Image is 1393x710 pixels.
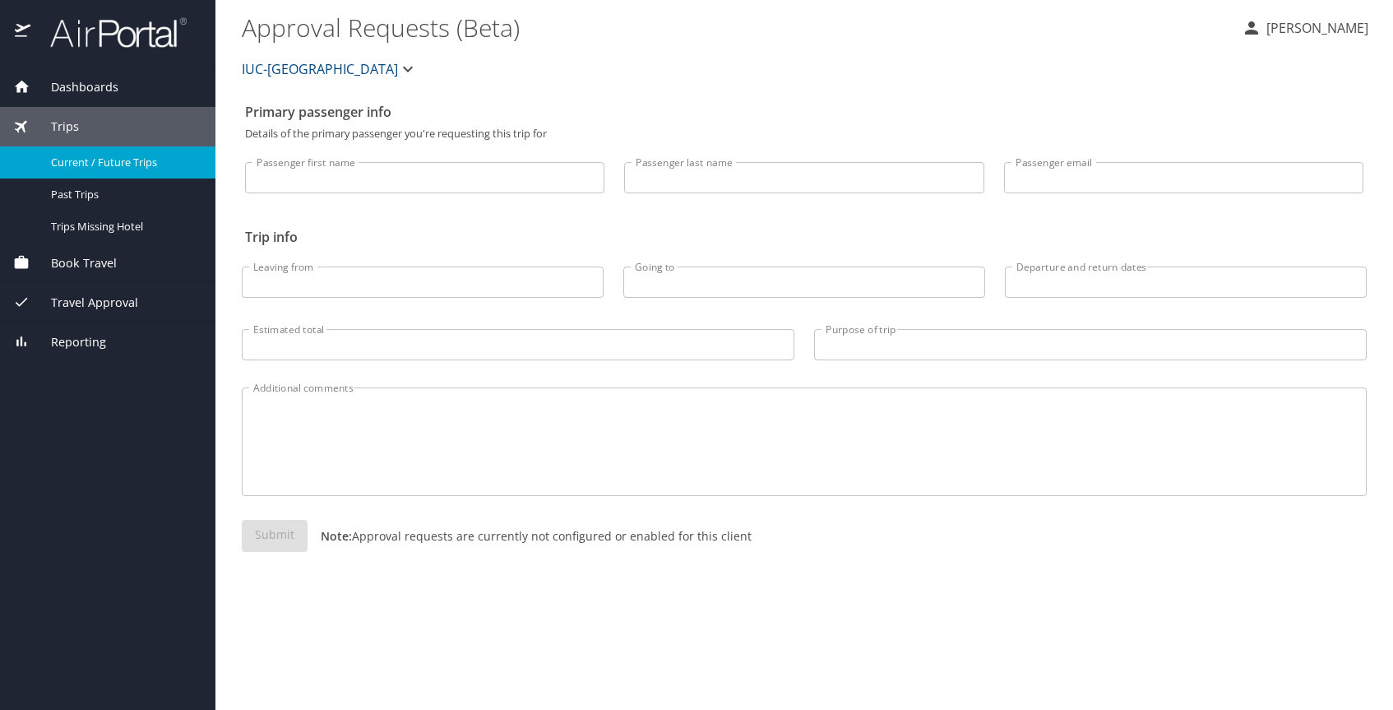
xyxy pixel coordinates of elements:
[245,99,1363,125] h2: Primary passenger info
[245,224,1363,250] h2: Trip info
[32,16,187,49] img: airportal-logo.png
[15,16,32,49] img: icon-airportal.png
[51,187,196,202] span: Past Trips
[51,155,196,170] span: Current / Future Trips
[321,528,352,544] strong: Note:
[1261,18,1368,38] p: [PERSON_NAME]
[30,294,138,312] span: Travel Approval
[30,118,79,136] span: Trips
[245,128,1363,139] p: Details of the primary passenger you're requesting this trip for
[51,219,196,234] span: Trips Missing Hotel
[242,2,1229,53] h1: Approval Requests (Beta)
[308,527,752,545] p: Approval requests are currently not configured or enabled for this client
[30,78,118,96] span: Dashboards
[235,53,424,86] button: IUC-[GEOGRAPHIC_DATA]
[242,58,398,81] span: IUC-[GEOGRAPHIC_DATA]
[30,254,117,272] span: Book Travel
[30,333,106,351] span: Reporting
[1235,13,1375,43] button: [PERSON_NAME]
